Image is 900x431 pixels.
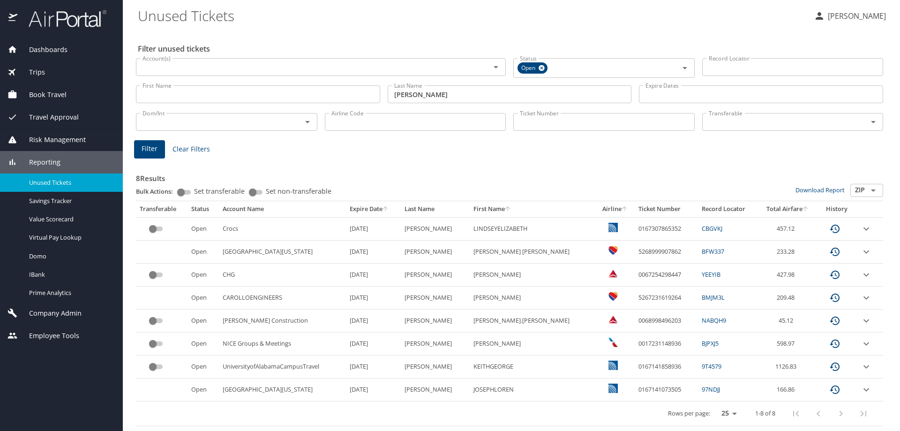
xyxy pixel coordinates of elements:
td: [PERSON_NAME] [470,333,596,355]
td: CHG [219,264,345,287]
button: Open [678,61,691,75]
a: 9T4579 [702,362,721,371]
img: Delta Airlines [608,315,618,324]
table: custom pagination table [136,201,883,426]
button: expand row [861,315,872,326]
span: Dashboards [17,45,67,55]
td: [GEOGRAPHIC_DATA][US_STATE] [219,378,345,401]
td: LINDSEYELIZABETH [470,217,596,240]
span: Reporting [17,157,60,167]
span: Employee Tools [17,331,79,341]
span: Virtual Pay Lookup [29,233,112,242]
h3: 8 Results [136,167,883,184]
th: Expire Date [346,201,401,217]
a: Download Report [795,186,845,194]
td: 5267231619264 [635,287,698,310]
h1: Unused Tickets [138,1,806,30]
img: American Airlines [608,338,618,347]
span: Value Scorecard [29,215,112,224]
img: Southwest Airlines [608,246,618,255]
span: Open [517,63,541,73]
span: IBank [29,270,112,279]
button: Filter [134,140,165,159]
span: Company Admin [17,308,82,318]
div: Transferable [140,205,184,213]
td: 457.12 [758,217,817,240]
a: NABQH9 [702,316,726,325]
td: [PERSON_NAME] [PERSON_NAME] [470,241,596,264]
button: Open [867,184,880,197]
h2: Filter unused tickets [138,41,885,56]
td: Open [187,264,219,287]
p: [PERSON_NAME] [825,10,886,22]
a: BJPXJ5 [702,339,719,348]
th: Last Name [401,201,470,217]
td: [PERSON_NAME] [401,264,470,287]
td: 1126.83 [758,355,817,378]
button: sort [622,206,628,212]
button: sort [505,206,511,212]
td: 0067254298447 [635,264,698,287]
p: Bulk Actions: [136,187,180,196]
td: Open [187,333,219,355]
td: Open [187,287,219,310]
td: 45.12 [758,310,817,333]
td: 427.98 [758,264,817,287]
span: Trips [17,67,45,77]
td: [GEOGRAPHIC_DATA][US_STATE] [219,241,345,264]
td: UniversityofAlabamaCampusTravel [219,355,345,378]
button: Open [301,115,314,129]
th: First Name [470,201,596,217]
span: Book Travel [17,90,67,100]
img: icon-airportal.png [8,9,18,28]
th: Total Airfare [758,201,817,217]
td: [DATE] [346,287,401,310]
td: 0167141073505 [635,378,698,401]
td: 166.86 [758,378,817,401]
img: United Airlines [608,223,618,232]
button: sort [382,206,389,212]
th: History [817,201,857,217]
a: YEEYIB [702,270,720,279]
td: 209.48 [758,287,817,310]
button: sort [802,206,809,212]
td: [PERSON_NAME] [401,310,470,333]
td: 0167307865352 [635,217,698,240]
td: JOSEPHLOREN [470,378,596,401]
span: Filter [142,143,157,155]
img: Southwest Airlines [608,292,618,301]
td: Crocs [219,217,345,240]
button: Open [489,60,502,74]
button: expand row [861,384,872,395]
a: BMJM3L [702,293,725,302]
td: Open [187,378,219,401]
td: [PERSON_NAME] [401,217,470,240]
td: [DATE] [346,378,401,401]
td: [PERSON_NAME].[PERSON_NAME] [470,310,596,333]
td: Open [187,355,219,378]
td: [PERSON_NAME] [401,333,470,355]
td: Open [187,310,219,333]
img: Delta Airlines [608,269,618,278]
img: United Airlines [608,384,618,393]
span: Prime Analytics [29,288,112,297]
td: [PERSON_NAME] Construction [219,310,345,333]
td: 0167141858936 [635,355,698,378]
td: [DATE] [346,355,401,378]
td: [DATE] [346,217,401,240]
button: Clear Filters [169,141,214,158]
button: [PERSON_NAME] [810,8,890,24]
a: 97NDJJ [702,385,720,393]
button: expand row [861,292,872,303]
span: Set transferable [194,188,245,195]
td: NICE Groups & Meetings [219,333,345,355]
td: Open [187,241,219,264]
td: [DATE] [346,333,401,355]
th: Record Locator [698,201,758,217]
span: Travel Approval [17,112,79,122]
th: Ticket Number [635,201,698,217]
select: rows per page [714,407,740,421]
span: Clear Filters [172,144,210,155]
span: Set non-transferable [266,188,331,195]
button: expand row [861,223,872,234]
